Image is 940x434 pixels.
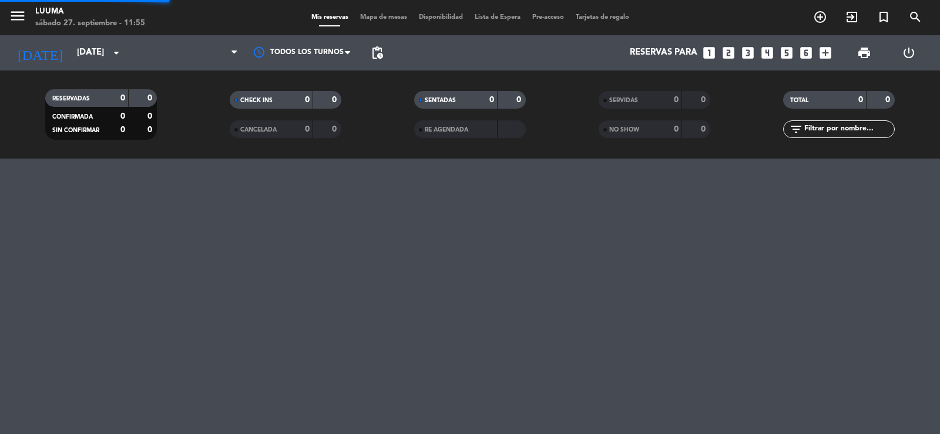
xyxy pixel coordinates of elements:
[354,14,413,21] span: Mapa de mesas
[35,18,145,29] div: sábado 27. septiembre - 11:55
[425,127,468,133] span: RE AGENDADA
[305,96,310,104] strong: 0
[902,46,916,60] i: power_settings_new
[701,125,708,133] strong: 0
[147,126,155,134] strong: 0
[609,127,639,133] span: NO SHOW
[9,7,26,29] button: menu
[147,112,155,120] strong: 0
[789,122,803,136] i: filter_list
[845,10,859,24] i: exit_to_app
[674,96,679,104] strong: 0
[240,97,273,103] span: CHECK INS
[52,96,90,102] span: RESERVADAS
[908,10,922,24] i: search
[9,7,26,25] i: menu
[305,125,310,133] strong: 0
[370,46,384,60] span: pending_actions
[52,127,99,133] span: SIN CONFIRMAR
[818,45,833,60] i: add_box
[332,125,339,133] strong: 0
[526,14,570,21] span: Pre-acceso
[885,96,892,104] strong: 0
[305,14,354,21] span: Mis reservas
[674,125,679,133] strong: 0
[877,10,891,24] i: turned_in_not
[857,46,871,60] span: print
[120,94,125,102] strong: 0
[240,127,277,133] span: CANCELADA
[425,97,456,103] span: SENTADAS
[35,6,145,18] div: Luuma
[147,94,155,102] strong: 0
[858,96,863,104] strong: 0
[570,14,635,21] span: Tarjetas de regalo
[798,45,814,60] i: looks_6
[9,40,71,66] i: [DATE]
[630,48,697,58] span: Reservas para
[760,45,775,60] i: looks_4
[469,14,526,21] span: Lista de Espera
[332,96,339,104] strong: 0
[120,112,125,120] strong: 0
[109,46,123,60] i: arrow_drop_down
[489,96,494,104] strong: 0
[701,45,717,60] i: looks_one
[609,97,638,103] span: SERVIDAS
[52,114,93,120] span: CONFIRMADA
[803,123,894,136] input: Filtrar por nombre...
[721,45,736,60] i: looks_two
[790,97,808,103] span: TOTAL
[701,96,708,104] strong: 0
[516,96,523,104] strong: 0
[779,45,794,60] i: looks_5
[120,126,125,134] strong: 0
[740,45,756,60] i: looks_3
[413,14,469,21] span: Disponibilidad
[813,10,827,24] i: add_circle_outline
[887,35,931,70] div: LOG OUT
